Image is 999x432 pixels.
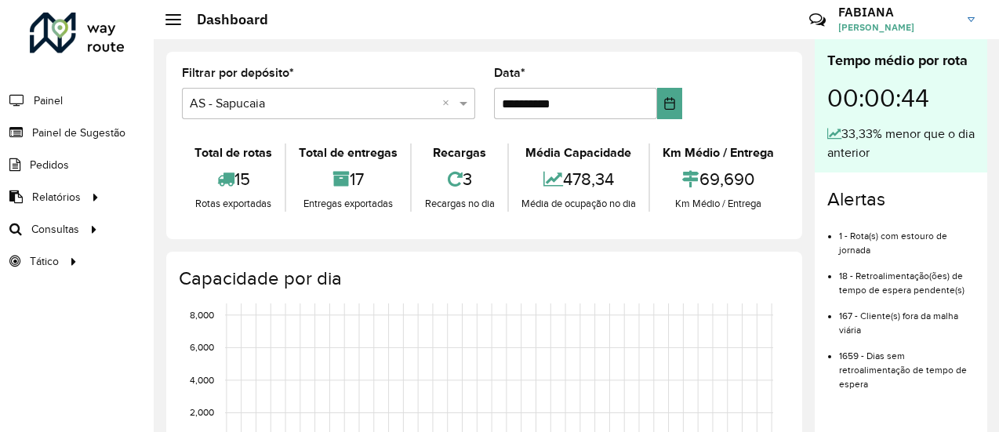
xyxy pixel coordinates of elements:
h3: FABIANA [838,5,956,20]
div: Tempo médio por rota [827,50,975,71]
span: [PERSON_NAME] [838,20,956,34]
div: Total de entregas [290,143,406,162]
div: 33,33% menor que o dia anterior [827,125,975,162]
text: 2,000 [190,408,214,418]
div: 00:00:44 [827,71,975,125]
li: 1659 - Dias sem retroalimentação de tempo de espera [839,337,975,391]
div: Km Médio / Entrega [654,143,783,162]
label: Filtrar por depósito [182,64,294,82]
div: Média de ocupação no dia [513,196,645,212]
div: 3 [416,162,503,196]
text: 6,000 [190,343,214,353]
span: Pedidos [30,157,69,173]
button: Choose Date [657,88,682,119]
span: Consultas [31,221,79,238]
text: 4,000 [190,375,214,385]
h4: Capacidade por dia [179,267,786,290]
span: Painel de Sugestão [32,125,125,141]
span: Tático [30,253,59,270]
h2: Dashboard [181,11,268,28]
h4: Alertas [827,188,975,211]
div: Recargas no dia [416,196,503,212]
div: Total de rotas [186,143,281,162]
div: Entregas exportadas [290,196,406,212]
a: Contato Rápido [801,3,834,37]
label: Data [494,64,525,82]
span: Painel [34,93,63,109]
li: 167 - Cliente(s) fora da malha viária [839,297,975,337]
div: Média Capacidade [513,143,645,162]
div: Km Médio / Entrega [654,196,783,212]
li: 1 - Rota(s) com estouro de jornada [839,217,975,257]
div: 69,690 [654,162,783,196]
div: 15 [186,162,281,196]
span: Clear all [442,94,456,113]
div: Recargas [416,143,503,162]
text: 8,000 [190,310,214,320]
li: 18 - Retroalimentação(ões) de tempo de espera pendente(s) [839,257,975,297]
div: 17 [290,162,406,196]
div: Rotas exportadas [186,196,281,212]
span: Relatórios [32,189,81,205]
div: 478,34 [513,162,645,196]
